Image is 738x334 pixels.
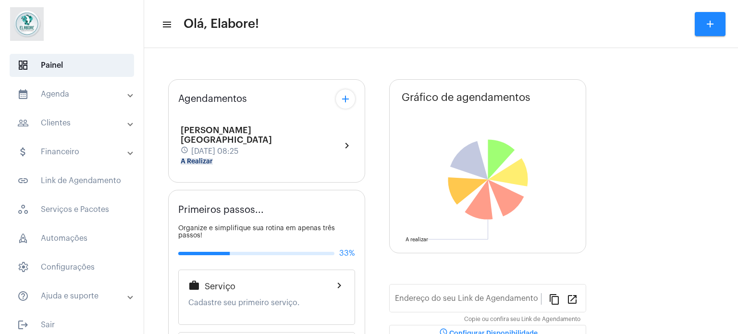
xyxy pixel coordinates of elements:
span: Link de Agendamento [10,169,134,192]
p: Cadastre seu primeiro serviço. [188,298,345,307]
span: Organize e simplifique sua rotina em apenas três passos! [178,225,335,239]
span: Serviço [205,282,235,291]
mat-expansion-panel-header: sidenav iconFinanceiro [6,140,144,163]
mat-icon: chevron_right [333,280,345,291]
mat-expansion-panel-header: sidenav iconAjuda e suporte [6,285,144,308]
span: [DATE] 08:25 [191,147,238,156]
span: Serviços e Pacotes [10,198,134,221]
mat-icon: sidenav icon [17,146,29,158]
mat-expansion-panel-header: sidenav iconAgenda [6,83,144,106]
mat-icon: work [188,280,200,291]
mat-icon: sidenav icon [17,175,29,186]
span: sidenav icon [17,261,29,273]
span: sidenav icon [17,60,29,71]
mat-icon: sidenav icon [17,88,29,100]
mat-panel-title: Financeiro [17,146,128,158]
mat-icon: schedule [181,146,189,157]
mat-panel-title: Agenda [17,88,128,100]
span: [PERSON_NAME][GEOGRAPHIC_DATA] [181,126,272,144]
input: Link [395,296,541,305]
mat-hint: Copie ou confira seu Link de Agendamento [464,316,580,323]
mat-icon: sidenav icon [17,290,29,302]
mat-icon: add [704,18,716,30]
span: 33% [339,249,355,258]
span: Agendamentos [178,94,247,104]
mat-icon: sidenav icon [161,19,171,30]
span: sidenav icon [17,233,29,244]
mat-icon: add [340,93,351,105]
span: sidenav icon [17,204,29,215]
mat-panel-title: Clientes [17,117,128,129]
span: Automações [10,227,134,250]
mat-icon: sidenav icon [17,117,29,129]
mat-icon: open_in_new [566,293,578,305]
mat-icon: sidenav icon [17,319,29,331]
span: Primeiros passos... [178,205,264,215]
span: Configurações [10,256,134,279]
span: Gráfico de agendamentos [402,92,530,103]
mat-expansion-panel-header: sidenav iconClientes [6,111,144,135]
mat-icon: content_copy [549,293,560,305]
img: 4c6856f8-84c7-1050-da6c-cc5081a5dbaf.jpg [8,5,46,43]
span: Olá, Elabore! [184,16,259,32]
span: Painel [10,54,134,77]
mat-panel-title: Ajuda e suporte [17,290,128,302]
text: A realizar [406,237,428,242]
mat-chip: A Realizar [181,158,213,165]
mat-icon: chevron_right [341,140,353,151]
